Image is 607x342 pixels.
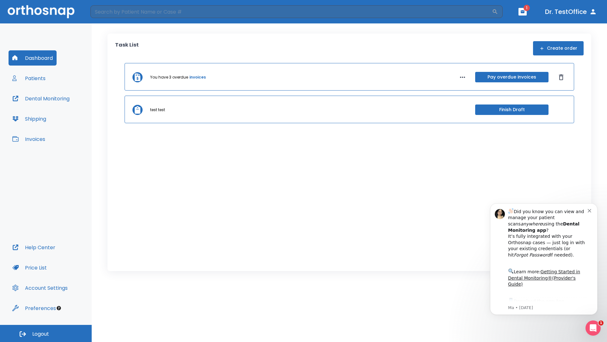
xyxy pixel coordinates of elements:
[9,240,59,255] button: Help Center
[150,107,165,113] p: test test
[524,5,530,11] span: 1
[543,6,599,17] button: Dr. TestOffice
[9,71,49,86] button: Patients
[556,72,566,82] button: Dismiss
[90,5,492,18] input: Search by Patient Name or Case #
[481,195,607,339] iframe: Intercom notifications message
[475,72,549,82] button: Pay overdue invoices
[9,260,51,275] button: Price List
[9,280,71,295] button: Account Settings
[9,91,73,106] button: Dental Monitoring
[9,111,50,126] button: Shipping
[586,320,601,336] iframe: Intercom live chat
[9,50,57,66] button: Dashboard
[9,301,60,316] button: Preferences
[475,104,549,115] button: Finish Draft
[9,131,49,147] button: Invoices
[189,74,206,80] a: invoices
[115,41,139,55] p: Task List
[32,331,49,338] span: Logout
[150,74,188,80] p: You have 3 overdue
[598,320,604,326] span: 1
[8,5,75,18] img: Orthosnap
[56,305,62,311] div: Tooltip anchor
[533,41,584,55] button: Create order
